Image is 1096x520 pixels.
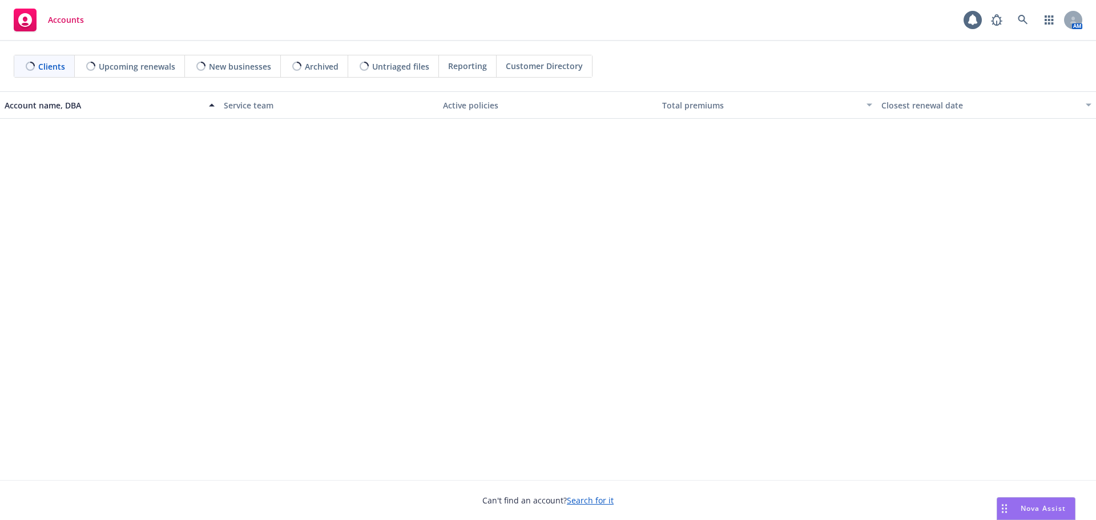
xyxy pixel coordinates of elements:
span: Accounts [48,15,84,25]
div: Account name, DBA [5,99,202,111]
div: Total premiums [662,99,860,111]
span: Clients [38,61,65,72]
a: Search for it [567,495,614,506]
div: Active policies [443,99,653,111]
a: Report a Bug [985,9,1008,31]
a: Search [1012,9,1034,31]
span: Upcoming renewals [99,61,175,72]
button: Active policies [438,91,658,119]
button: Closest renewal date [877,91,1096,119]
div: Drag to move [997,498,1012,519]
span: New businesses [209,61,271,72]
button: Nova Assist [997,497,1075,520]
div: Service team [224,99,434,111]
span: Untriaged files [372,61,429,72]
button: Total premiums [658,91,877,119]
span: Can't find an account? [482,494,614,506]
a: Accounts [9,4,88,36]
span: Archived [305,61,339,72]
span: Customer Directory [506,60,583,72]
button: Service team [219,91,438,119]
div: Closest renewal date [881,99,1079,111]
span: Reporting [448,60,487,72]
span: Nova Assist [1021,503,1066,513]
a: Switch app [1038,9,1061,31]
